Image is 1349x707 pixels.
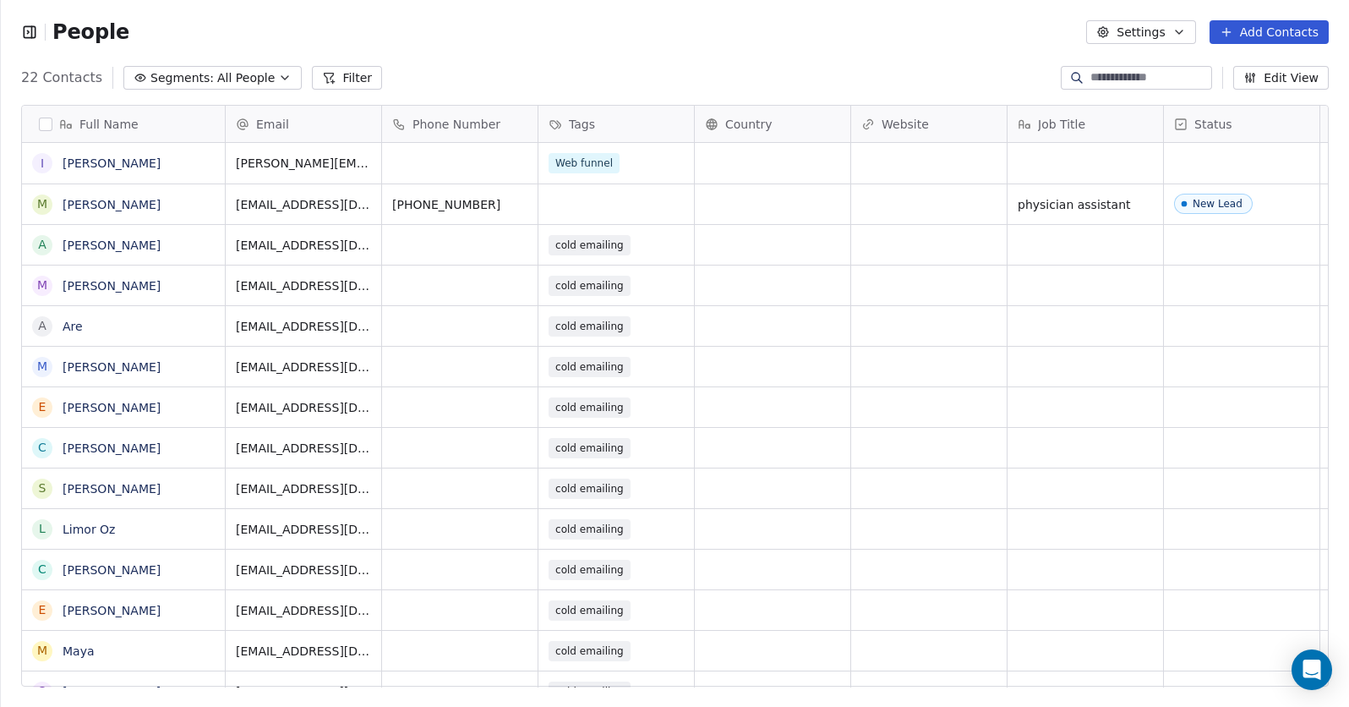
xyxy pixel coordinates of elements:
span: cold emailing [549,438,631,458]
div: M [37,642,47,660]
div: Website [851,106,1007,142]
span: Segments: [150,69,214,87]
a: Are [63,320,83,333]
a: Maya [63,644,95,658]
div: New Lead [1193,198,1242,210]
button: Filter [312,66,382,90]
div: A [38,236,46,254]
a: [PERSON_NAME] [63,238,161,252]
div: M [37,277,47,294]
span: Tags [569,116,595,133]
div: I [41,155,44,173]
span: cold emailing [549,357,631,377]
span: Country [725,116,773,133]
div: C [38,561,46,578]
span: [PHONE_NUMBER] [392,196,527,213]
a: [PERSON_NAME] [63,563,161,577]
span: Status [1194,116,1232,133]
div: A [38,317,46,335]
span: [EMAIL_ADDRESS][DOMAIN_NAME] [236,683,371,700]
span: cold emailing [549,641,631,661]
span: cold emailing [549,397,631,418]
span: Phone Number [412,116,500,133]
span: cold emailing [549,479,631,499]
span: People [52,19,129,45]
span: cold emailing [549,519,631,540]
div: Status [1164,106,1319,142]
div: Full Name [22,106,225,142]
div: S [39,480,46,497]
div: Tags [538,106,694,142]
div: M [37,195,47,213]
span: Website [882,116,929,133]
span: cold emailing [549,560,631,580]
span: Full Name [79,116,139,133]
a: [PERSON_NAME] [63,156,161,170]
a: [PERSON_NAME] [63,360,161,374]
span: [EMAIL_ADDRESS][DOMAIN_NAME] [236,237,371,254]
span: cold emailing [549,316,631,337]
span: [EMAIL_ADDRESS][DOMAIN_NAME] [236,399,371,416]
span: cold emailing [549,235,631,255]
div: Country [695,106,850,142]
span: [EMAIL_ADDRESS][DOMAIN_NAME] [236,602,371,619]
a: [PERSON_NAME] [63,441,161,455]
div: Open Intercom Messenger [1292,649,1332,690]
div: Email [226,106,381,142]
span: cold emailing [549,600,631,621]
div: Job Title [1008,106,1163,142]
span: Web funnel [549,153,620,173]
a: Limor Oz [63,523,115,536]
div: grid [22,143,226,688]
div: Phone Number [382,106,538,142]
span: Email [256,116,289,133]
div: E [39,601,46,619]
span: All People [217,69,275,87]
a: [PERSON_NAME] [63,685,161,699]
span: [EMAIL_ADDRESS][DOMAIN_NAME] [236,277,371,294]
span: [EMAIL_ADDRESS][DOMAIN_NAME] [236,521,371,538]
span: [EMAIL_ADDRESS][DOMAIN_NAME] [236,480,371,497]
span: [EMAIL_ADDRESS][DOMAIN_NAME] [236,196,371,213]
button: Edit View [1233,66,1329,90]
span: 22 Contacts [21,68,102,88]
span: Job Title [1038,116,1085,133]
div: M [37,358,47,375]
span: physician assistant [1018,196,1153,213]
span: [EMAIL_ADDRESS][DOMAIN_NAME] [236,643,371,660]
a: [PERSON_NAME] [63,198,161,211]
div: L [39,520,46,538]
span: [EMAIL_ADDRESS][DOMAIN_NAME] [236,562,371,578]
a: [PERSON_NAME] [63,604,161,617]
span: [EMAIL_ADDRESS][DOMAIN_NAME] [236,359,371,375]
span: cold emailing [549,682,631,702]
span: [EMAIL_ADDRESS][DOMAIN_NAME] [236,440,371,457]
a: [PERSON_NAME] [63,279,161,293]
div: O [37,682,46,700]
button: Settings [1086,20,1195,44]
button: Add Contacts [1210,20,1329,44]
span: [EMAIL_ADDRESS][DOMAIN_NAME] [236,318,371,335]
span: [PERSON_NAME][EMAIL_ADDRESS][DOMAIN_NAME] [236,155,371,172]
div: C [38,439,46,457]
div: E [39,398,46,416]
a: [PERSON_NAME] [63,482,161,496]
span: cold emailing [549,276,631,296]
a: [PERSON_NAME] [63,401,161,414]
